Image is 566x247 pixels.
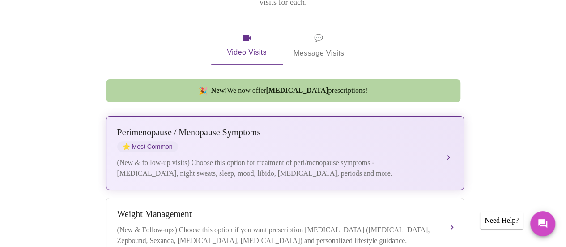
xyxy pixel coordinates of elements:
[117,141,178,152] span: Most Common
[480,212,523,229] div: Need Help?
[266,87,328,94] strong: [MEDICAL_DATA]
[530,211,555,236] button: Messages
[117,157,435,179] div: (New & follow-up visits) Choose this option for treatment of peri/menopause symptoms - [MEDICAL_D...
[294,32,345,60] span: Message Visits
[199,87,208,95] span: new
[123,143,130,150] span: star
[222,33,272,59] span: Video Visits
[211,87,368,95] span: We now offer prescriptions!
[314,32,323,44] span: message
[117,225,435,246] div: (New & Follow-ups) Choose this option if you want prescription [MEDICAL_DATA] ([MEDICAL_DATA], Ze...
[106,116,464,190] button: Perimenopause / Menopause SymptomsstarMost Common(New & follow-up visits) Choose this option for ...
[117,127,435,138] div: Perimenopause / Menopause Symptoms
[211,87,227,94] strong: New!
[117,209,435,219] div: Weight Management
